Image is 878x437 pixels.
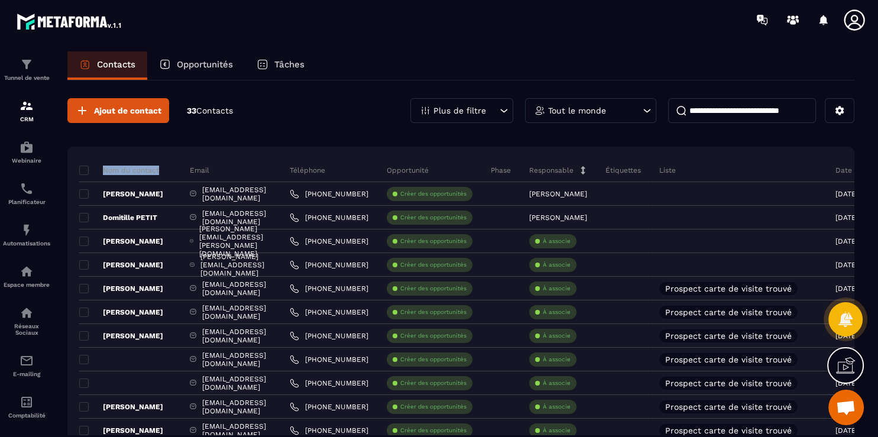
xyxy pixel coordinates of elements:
[543,379,571,387] p: À associe
[659,166,676,175] p: Liste
[20,182,34,196] img: scheduler
[290,331,368,341] a: [PHONE_NUMBER]
[274,59,304,70] p: Tâches
[543,332,571,340] p: À associe
[3,386,50,428] a: accountantaccountantComptabilité
[79,213,157,222] p: Domitille PETIT
[665,426,792,435] p: Prospect carte de visite trouvé
[79,331,163,341] p: [PERSON_NAME]
[665,403,792,411] p: Prospect carte de visite trouvé
[20,57,34,72] img: formation
[835,261,877,269] p: [DATE] 12:51
[290,213,368,222] a: [PHONE_NUMBER]
[245,51,316,80] a: Tâches
[665,355,792,364] p: Prospect carte de visite trouvé
[835,284,877,293] p: [DATE] 16:19
[3,116,50,122] p: CRM
[290,166,325,175] p: Téléphone
[290,402,368,412] a: [PHONE_NUMBER]
[543,355,571,364] p: À associe
[20,140,34,154] img: automations
[665,284,792,293] p: Prospect carte de visite trouvé
[187,105,233,116] p: 33
[543,403,571,411] p: À associe
[79,284,163,293] p: [PERSON_NAME]
[3,131,50,173] a: automationsautomationsWebinaire
[3,90,50,131] a: formationformationCRM
[79,402,163,412] p: [PERSON_NAME]
[97,59,135,70] p: Contacts
[543,261,571,269] p: À associe
[433,106,486,115] p: Plus de filtre
[290,260,368,270] a: [PHONE_NUMBER]
[400,355,466,364] p: Créer des opportunités
[529,213,587,222] p: [PERSON_NAME]
[67,98,169,123] button: Ajout de contact
[529,190,587,198] p: [PERSON_NAME]
[196,106,233,115] span: Contacts
[835,426,877,435] p: [DATE] 16:18
[3,75,50,81] p: Tunnel de vente
[290,284,368,293] a: [PHONE_NUMBER]
[3,323,50,336] p: Réseaux Sociaux
[3,297,50,345] a: social-networksocial-networkRéseaux Sociaux
[3,281,50,288] p: Espace membre
[3,255,50,297] a: automationsautomationsEspace membre
[400,284,466,293] p: Créer des opportunités
[79,189,163,199] p: [PERSON_NAME]
[20,99,34,113] img: formation
[3,157,50,164] p: Webinaire
[543,284,571,293] p: À associe
[20,306,34,320] img: social-network
[400,403,466,411] p: Créer des opportunités
[290,426,368,435] a: [PHONE_NUMBER]
[400,190,466,198] p: Créer des opportunités
[3,173,50,214] a: schedulerschedulerPlanificateur
[400,308,466,316] p: Créer des opportunités
[290,378,368,388] a: [PHONE_NUMBER]
[190,166,209,175] p: Email
[79,426,163,435] p: [PERSON_NAME]
[79,166,159,175] p: Nom du contact
[543,308,571,316] p: À associe
[20,354,34,368] img: email
[543,426,571,435] p: À associe
[665,379,792,387] p: Prospect carte de visite trouvé
[400,379,466,387] p: Créer des opportunités
[543,237,571,245] p: À associe
[3,412,50,419] p: Comptabilité
[529,166,574,175] p: Responsable
[3,214,50,255] a: automationsautomationsAutomatisations
[400,426,466,435] p: Créer des opportunités
[491,166,511,175] p: Phase
[177,59,233,70] p: Opportunités
[94,105,161,116] span: Ajout de contact
[400,261,466,269] p: Créer des opportunités
[67,51,147,80] a: Contacts
[605,166,641,175] p: Étiquettes
[3,371,50,377] p: E-mailing
[290,189,368,199] a: [PHONE_NUMBER]
[147,51,245,80] a: Opportunités
[548,106,606,115] p: Tout le monde
[290,355,368,364] a: [PHONE_NUMBER]
[290,307,368,317] a: [PHONE_NUMBER]
[20,395,34,409] img: accountant
[79,307,163,317] p: [PERSON_NAME]
[828,390,864,425] a: Open chat
[3,199,50,205] p: Planificateur
[665,332,792,340] p: Prospect carte de visite trouvé
[387,166,429,175] p: Opportunité
[400,332,466,340] p: Créer des opportunités
[400,237,466,245] p: Créer des opportunités
[17,11,123,32] img: logo
[400,213,466,222] p: Créer des opportunités
[79,237,163,246] p: [PERSON_NAME]
[3,240,50,247] p: Automatisations
[79,260,163,270] p: [PERSON_NAME]
[3,345,50,386] a: emailemailE-mailing
[3,48,50,90] a: formationformationTunnel de vente
[20,264,34,279] img: automations
[665,308,792,316] p: Prospect carte de visite trouvé
[290,237,368,246] a: [PHONE_NUMBER]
